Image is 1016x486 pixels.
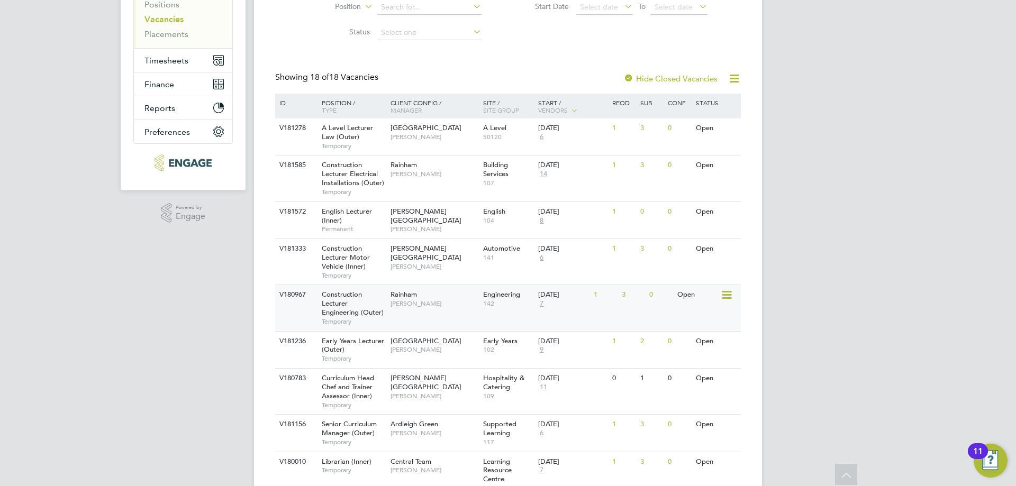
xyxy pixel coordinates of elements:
div: Open [693,452,739,472]
span: [GEOGRAPHIC_DATA] [391,123,461,132]
input: Select one [377,25,482,40]
div: 3 [638,239,665,259]
button: Open Resource Center, 11 new notifications [974,444,1008,478]
a: Powered byEngage [161,203,206,223]
span: [PERSON_NAME] [391,466,478,474]
span: [PERSON_NAME] [391,133,478,141]
span: 18 Vacancies [310,72,378,82]
span: 142 [483,299,533,308]
button: Preferences [134,120,232,143]
span: Hospitality & Catering [483,373,524,391]
span: Engineering [483,290,520,299]
span: Select date [655,2,693,12]
span: [PERSON_NAME] [391,429,478,437]
div: Open [693,118,739,138]
div: Client Config / [388,94,480,119]
span: 7 [538,466,545,475]
span: [PERSON_NAME][GEOGRAPHIC_DATA] [391,373,461,391]
button: Timesheets [134,49,232,72]
span: Curriculum Head Chef and Trainer Assessor (Inner) [322,373,374,400]
span: Temporary [322,188,385,196]
div: V181278 [277,118,314,138]
span: Early Years Lecturer (Outer) [322,336,384,354]
div: Position / [314,94,388,119]
div: 0 [665,332,693,351]
span: Type [322,106,337,114]
div: 0 [665,202,693,222]
div: Conf [665,94,693,112]
div: V180783 [277,369,314,388]
span: 9 [538,345,545,354]
div: [DATE] [538,244,607,253]
span: 14 [538,170,549,179]
div: V181236 [277,332,314,351]
div: V181156 [277,415,314,434]
div: [DATE] [538,457,607,466]
span: English [483,207,505,216]
span: Temporary [322,354,385,363]
span: Central Team [391,457,431,466]
span: Supported Learning [483,419,516,437]
span: Rainham [391,290,417,299]
div: 1 [610,415,637,434]
span: Permanent [322,225,385,233]
span: A Level Lecturer Law (Outer) [322,123,373,141]
span: 6 [538,429,545,438]
div: 0 [665,155,693,175]
div: Open [693,415,739,434]
span: Automotive [483,244,520,253]
div: V181585 [277,155,314,175]
div: 3 [638,415,665,434]
div: Open [693,369,739,388]
span: [PERSON_NAME] [391,225,478,233]
span: 141 [483,253,533,262]
div: Open [693,155,739,175]
div: 1 [610,332,637,351]
span: 102 [483,345,533,354]
span: [PERSON_NAME] [391,170,478,178]
span: 107 [483,179,533,187]
div: Open [675,285,721,305]
div: 1 [610,118,637,138]
span: Reports [144,103,175,113]
span: Learning Resource Centre [483,457,512,484]
span: [PERSON_NAME] [391,262,478,271]
span: Temporary [322,466,385,474]
div: 0 [665,239,693,259]
div: 1 [610,239,637,259]
div: [DATE] [538,124,607,133]
div: 0 [665,415,693,434]
span: [GEOGRAPHIC_DATA] [391,336,461,345]
div: 0 [610,369,637,388]
div: [DATE] [538,420,607,429]
div: V180967 [277,285,314,305]
span: 104 [483,216,533,225]
span: 18 of [310,72,329,82]
span: Senior Curriculum Manager (Outer) [322,419,377,437]
label: Position [300,2,361,12]
div: Start / [536,94,610,120]
div: 0 [665,118,693,138]
span: [PERSON_NAME][GEOGRAPHIC_DATA] [391,207,461,225]
span: [PERSON_NAME] [391,392,478,400]
div: 0 [638,202,665,222]
div: 1 [591,285,619,305]
div: 0 [647,285,674,305]
span: Powered by [176,203,205,212]
span: English Lecturer (Inner) [322,207,372,225]
span: Engage [176,212,205,221]
div: Sub [638,94,665,112]
button: Reports [134,96,232,120]
span: Temporary [322,142,385,150]
label: Hide Closed Vacancies [623,74,718,84]
div: Open [693,239,739,259]
label: Status [309,27,370,36]
div: ID [277,94,314,112]
span: [PERSON_NAME] [391,299,478,308]
span: 7 [538,299,545,308]
div: [DATE] [538,161,607,170]
div: 3 [638,118,665,138]
div: 11 [973,451,983,465]
a: Placements [144,29,188,39]
div: V180010 [277,452,314,472]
